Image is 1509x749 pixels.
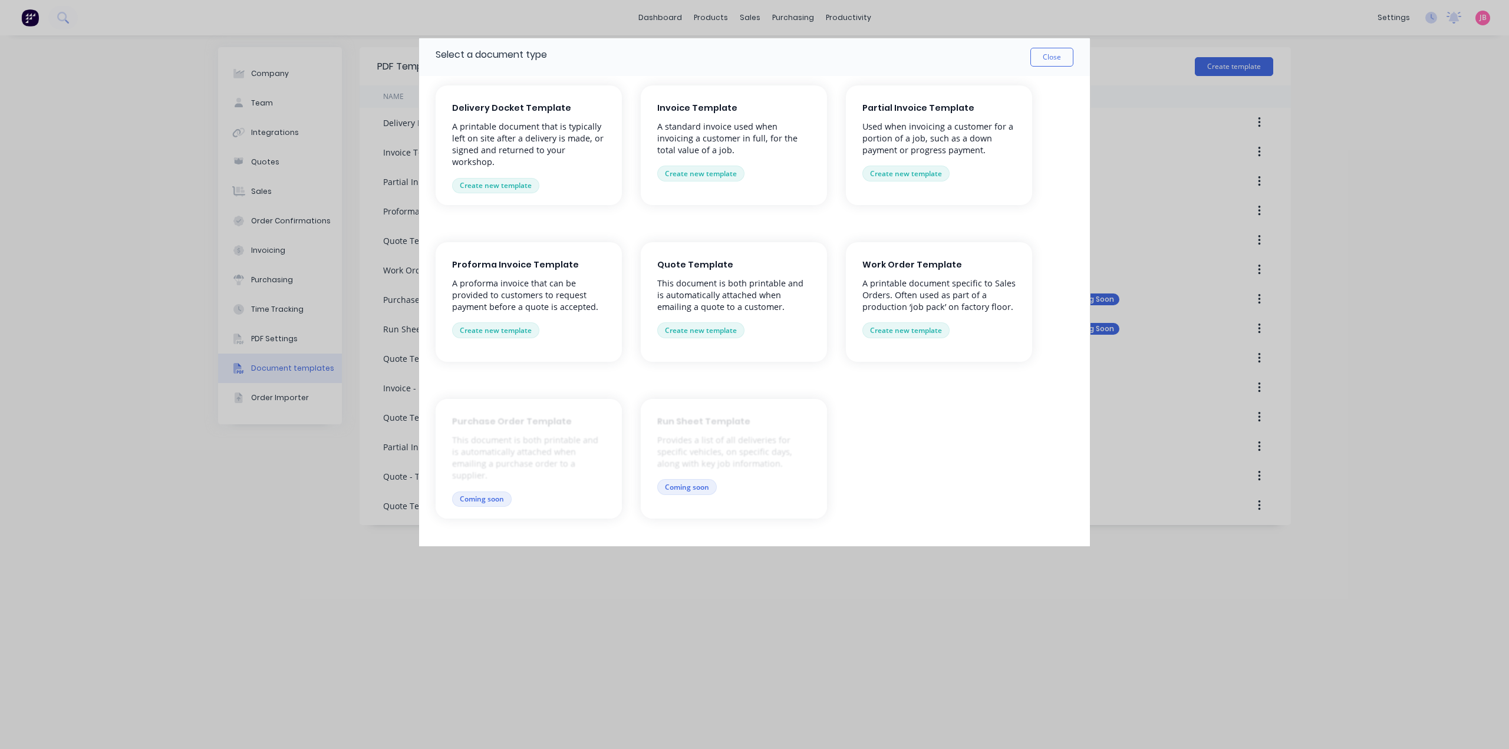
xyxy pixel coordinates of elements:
span: Invoice Template [657,102,810,115]
p: Used when invoicing a customer for a portion of a job, such as a down payment or progress payment. [862,121,1016,156]
h1: Select a document type [436,49,547,60]
p: A proforma invoice that can be provided to customers to request payment before a quote is accepted. [452,278,605,313]
button: Create new template [657,322,744,338]
button: Coming soon [452,491,512,507]
p: This document is both printable and is automatically attached when emailing a quote to a customer. [657,278,810,313]
p: A standard invoice used when invoicing a customer in full, for the total value of a job. [657,121,810,156]
button: Create new template [657,166,744,181]
button: Create new template [862,166,950,181]
button: Coming soon [657,479,717,494]
button: Create new template [452,178,539,193]
button: Close [1030,48,1073,67]
p: A printable document specific to Sales Orders. Often used as part of a production ‘job pack’ on f... [862,278,1016,313]
span: Partial Invoice Template [862,102,1016,115]
span: Proforma Invoice Template [452,259,605,272]
button: Create new template [862,322,950,338]
p: A printable document that is typically left on site after a delivery is made, or signed and retur... [452,121,605,169]
button: Create new template [452,322,539,338]
span: Work Order Template [862,259,1016,272]
span: Delivery Docket Template [452,102,605,115]
span: Quote Template [657,259,810,272]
